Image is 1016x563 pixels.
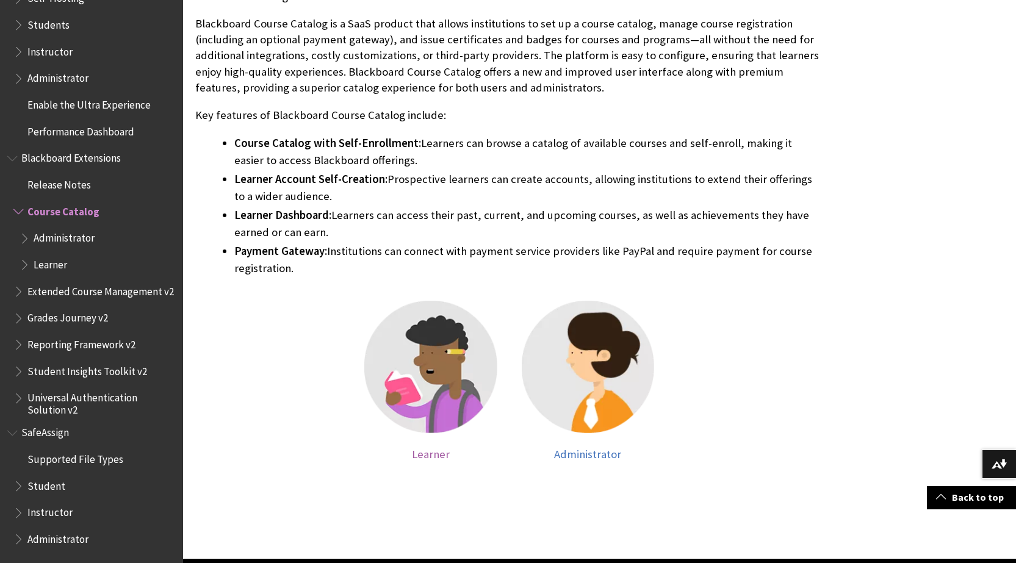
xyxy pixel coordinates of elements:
[27,201,99,218] span: Course Catalog
[554,447,621,461] span: Administrator
[27,95,151,111] span: Enable the Ultra Experience
[27,388,175,417] span: Universal Authentication Solution v2
[234,208,331,222] span: Learner Dashboard:
[27,174,91,191] span: Release Notes
[234,136,421,150] span: Course Catalog with Self-Enrollment:
[27,15,70,31] span: Students
[234,244,327,258] span: Payment Gateway:
[27,361,147,378] span: Student Insights Toolkit v2
[27,121,134,138] span: Performance Dashboard
[234,207,823,241] li: Learners can access their past, current, and upcoming courses, as well as achievements they have ...
[34,228,95,245] span: Administrator
[234,172,387,186] span: Learner Account Self-Creation:
[927,486,1016,509] a: Back to top
[364,301,497,433] img: Learner help
[27,68,88,85] span: Administrator
[21,423,69,439] span: SafeAssign
[34,254,67,271] span: Learner
[27,529,88,545] span: Administrator
[27,449,123,465] span: Supported File Types
[27,334,135,351] span: Reporting Framework v2
[412,447,450,461] span: Learner
[27,476,65,492] span: Student
[234,171,823,205] li: Prospective learners can create accounts, allowing institutions to extend their offerings to a wi...
[27,503,73,519] span: Instructor
[364,301,497,461] a: Learner help Learner
[522,301,654,433] img: Administrator help
[27,308,108,325] span: Grades Journey v2
[195,107,823,123] p: Key features of Blackboard Course Catalog include:
[195,16,823,96] p: Blackboard Course Catalog is a SaaS product that allows institutions to set up a course catalog, ...
[7,423,176,550] nav: Book outline for Blackboard SafeAssign
[27,281,174,298] span: Extended Course Management v2
[21,148,121,165] span: Blackboard Extensions
[7,148,176,417] nav: Book outline for Blackboard Extensions
[234,243,823,277] li: Institutions can connect with payment service providers like PayPal and require payment for cours...
[234,135,823,169] li: Learners can browse a catalog of available courses and self-enroll, making it easier to access Bl...
[27,41,73,58] span: Instructor
[522,301,654,461] a: Administrator help Administrator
